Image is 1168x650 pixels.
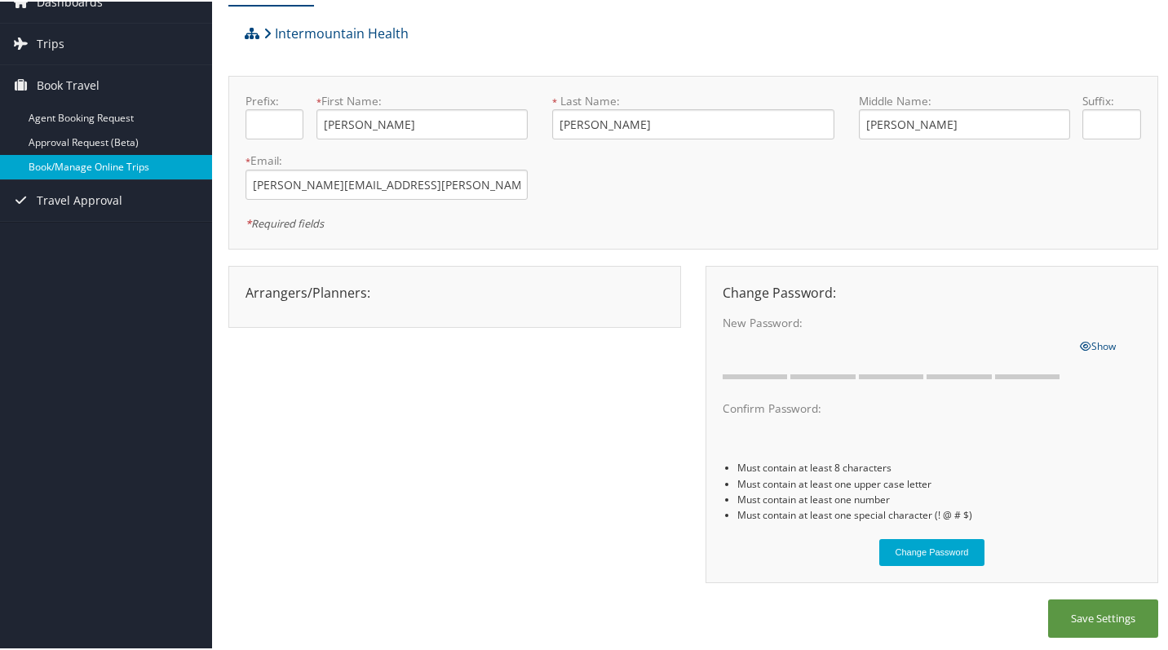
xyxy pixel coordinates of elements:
label: Last Name: [552,91,834,108]
span: Book Travel [37,64,100,104]
span: Trips [37,22,64,63]
a: Intermountain Health [263,15,409,48]
div: Change Password: [710,281,1153,301]
label: Confirm Password: [723,399,1067,415]
div: Arrangers/Planners: [233,281,676,301]
li: Must contain at least one special character (! @ # $) [737,506,1141,521]
li: Must contain at least one number [737,490,1141,506]
li: Must contain at least 8 characters [737,458,1141,474]
label: Suffix: [1082,91,1140,108]
span: Show [1080,338,1116,352]
label: New Password: [723,313,1067,329]
label: First Name: [316,91,528,108]
span: Travel Approval [37,179,122,219]
label: Email: [246,151,528,167]
label: Middle Name: [859,91,1070,108]
a: Show [1080,334,1116,352]
label: Prefix: [246,91,303,108]
em: Required fields [246,214,324,229]
button: Change Password [879,537,985,564]
button: Save Settings [1048,598,1158,636]
li: Must contain at least one upper case letter [737,475,1141,490]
